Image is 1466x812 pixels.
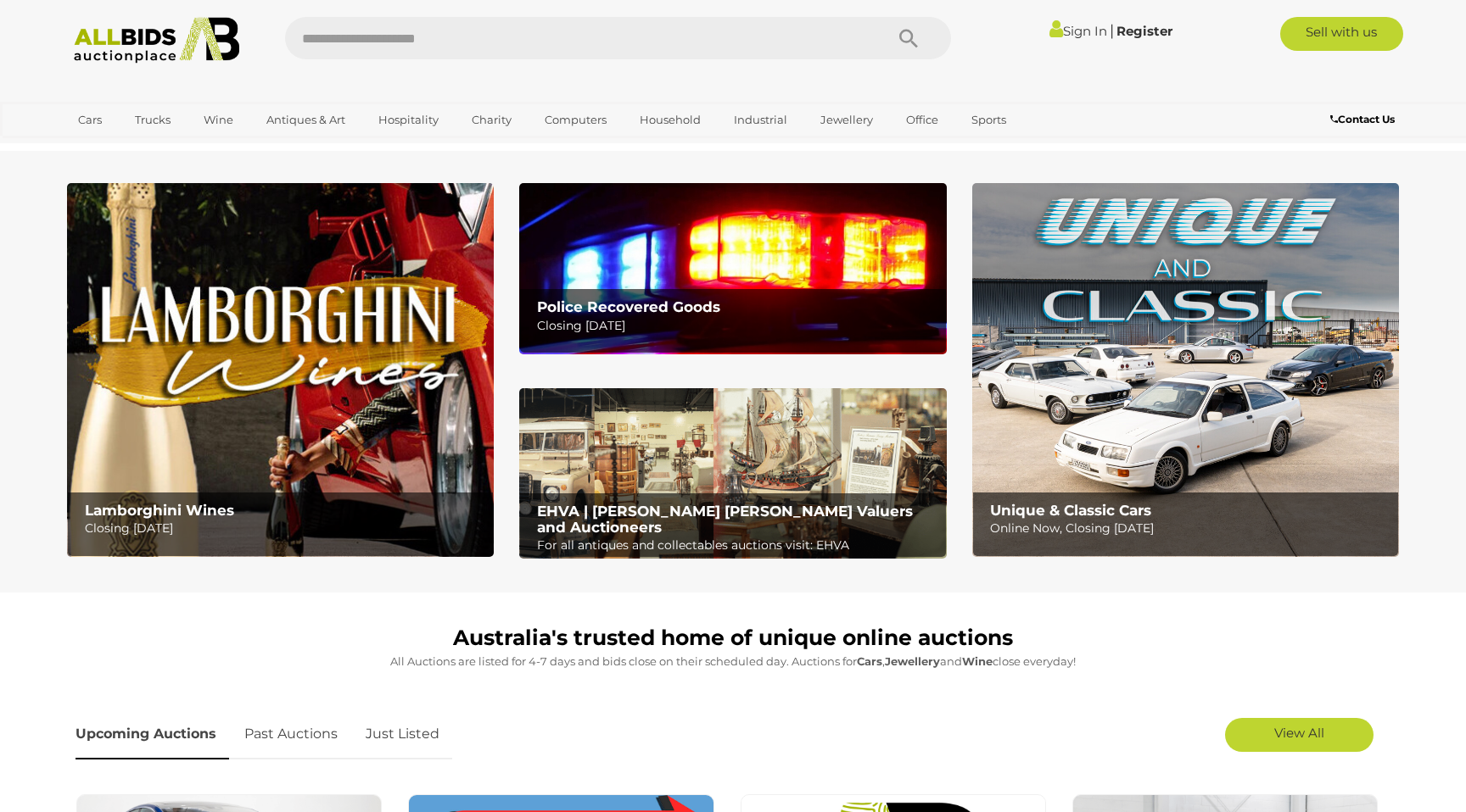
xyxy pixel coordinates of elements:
[85,518,484,539] p: Closing [DATE]
[519,388,946,559] img: EHVA | Evans Hastings Valuers and Auctioneers
[67,134,210,162] a: [GEOGRAPHIC_DATA]
[885,654,940,668] strong: Jewellery
[723,106,798,134] a: Industrial
[960,106,1017,134] a: Sports
[255,106,356,134] a: Antiques & Art
[990,518,1390,539] p: Online Now, Closing [DATE]
[537,503,913,536] b: EHVA | [PERSON_NAME] [PERSON_NAME] Valuers and Auctioneers
[809,106,884,134] a: Jewellery
[76,652,1390,671] p: All Auctions are listed for 4-7 days and bids close on their scheduled day. Auctions for , and cl...
[519,183,946,353] img: Police Recovered Goods
[857,654,882,668] strong: Cars
[76,626,1390,650] h1: Australia's trusted home of unique online auctions
[519,183,946,353] a: Police Recovered Goods Police Recovered Goods Closing [DATE]
[972,183,1399,557] img: Unique & Classic Cars
[972,183,1399,557] a: Unique & Classic Cars Unique & Classic Cars Online Now, Closing [DATE]
[461,106,523,134] a: Charity
[1225,718,1374,752] a: View All
[537,535,937,556] p: For all antiques and collectables auctions visit: EHVA
[534,106,618,134] a: Computers
[67,106,113,134] a: Cars
[537,315,937,336] p: Closing [DATE]
[866,17,951,59] button: Search
[1330,110,1399,129] a: Contact Us
[990,502,1151,519] b: Unique & Classic Cars
[124,106,182,134] a: Trucks
[64,17,249,64] img: Allbids.com.au
[537,298,720,315] b: Police Recovered Goods
[1330,113,1395,125] b: Contact Us
[67,183,494,557] img: Lamborghini Wines
[895,106,949,134] a: Office
[232,709,350,759] a: Past Auctions
[67,183,494,557] a: Lamborghini Wines Lamborghini Wines Closing [DATE]
[85,502,234,519] b: Lamborghini Wines
[1280,17,1403,51] a: Sell with us
[1274,725,1324,741] span: View All
[519,388,946,559] a: EHVA | Evans Hastings Valuers and Auctioneers EHVA | [PERSON_NAME] [PERSON_NAME] Valuers and Auct...
[1116,23,1172,39] a: Register
[76,709,229,759] a: Upcoming Auctions
[629,106,712,134] a: Household
[367,106,450,134] a: Hospitality
[1110,21,1114,40] span: |
[193,106,244,134] a: Wine
[962,654,993,668] strong: Wine
[353,709,452,759] a: Just Listed
[1049,23,1107,39] a: Sign In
